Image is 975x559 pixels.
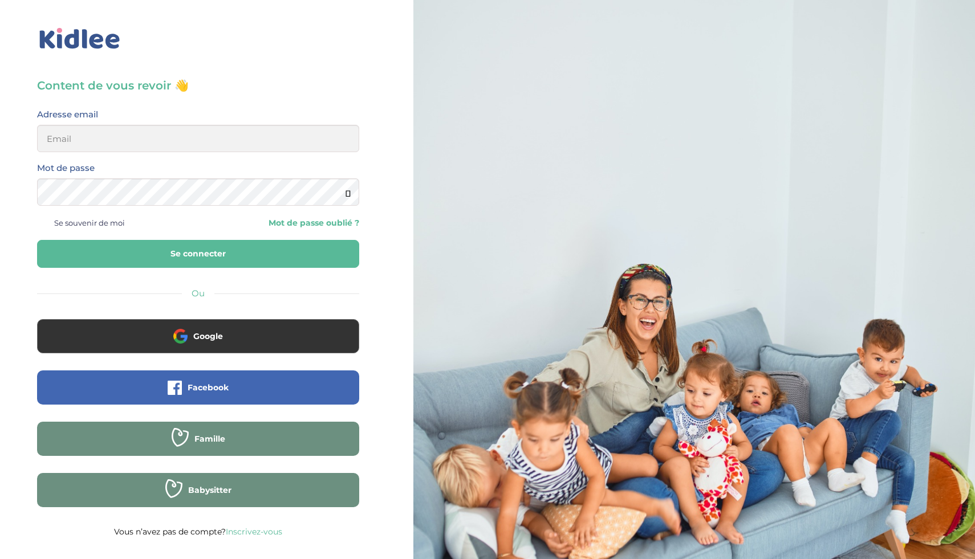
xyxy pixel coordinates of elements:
label: Mot de passe [37,161,95,176]
img: google.png [173,329,188,343]
a: Babysitter [37,492,359,503]
span: Se souvenir de moi [54,215,125,230]
button: Babysitter [37,473,359,507]
a: Google [37,338,359,349]
img: logo_kidlee_bleu [37,26,123,52]
span: Famille [194,433,225,444]
button: Facebook [37,370,359,405]
img: facebook.png [168,381,182,395]
a: Facebook [37,390,359,401]
input: Email [37,125,359,152]
button: Famille [37,422,359,456]
a: Inscrivez-vous [226,527,282,537]
h3: Content de vous revoir 👋 [37,77,359,93]
button: Se connecter [37,240,359,268]
span: Facebook [188,382,229,393]
span: Babysitter [188,484,231,496]
label: Adresse email [37,107,98,122]
a: Mot de passe oublié ? [207,218,360,229]
a: Famille [37,441,359,452]
span: Google [193,330,223,342]
button: Google [37,319,359,353]
span: Ou [192,288,205,299]
p: Vous n’avez pas de compte? [37,524,359,539]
